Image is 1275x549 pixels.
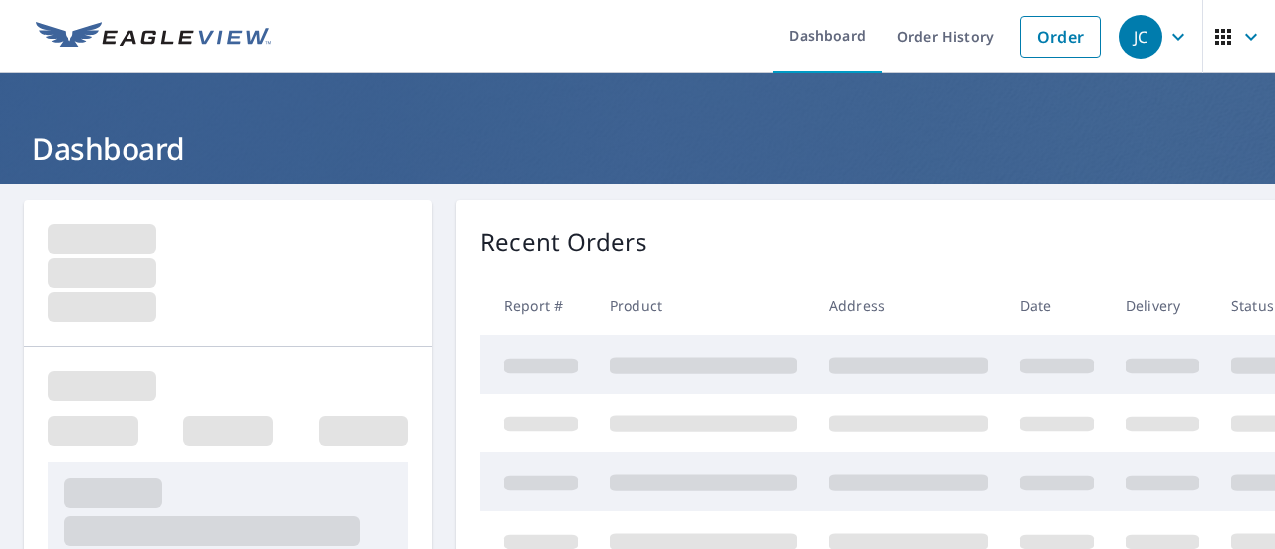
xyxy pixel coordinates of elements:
[480,224,647,260] p: Recent Orders
[36,22,271,52] img: EV Logo
[813,276,1004,335] th: Address
[1020,16,1101,58] a: Order
[594,276,813,335] th: Product
[480,276,594,335] th: Report #
[1119,15,1162,59] div: JC
[1004,276,1110,335] th: Date
[24,129,1251,169] h1: Dashboard
[1110,276,1215,335] th: Delivery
